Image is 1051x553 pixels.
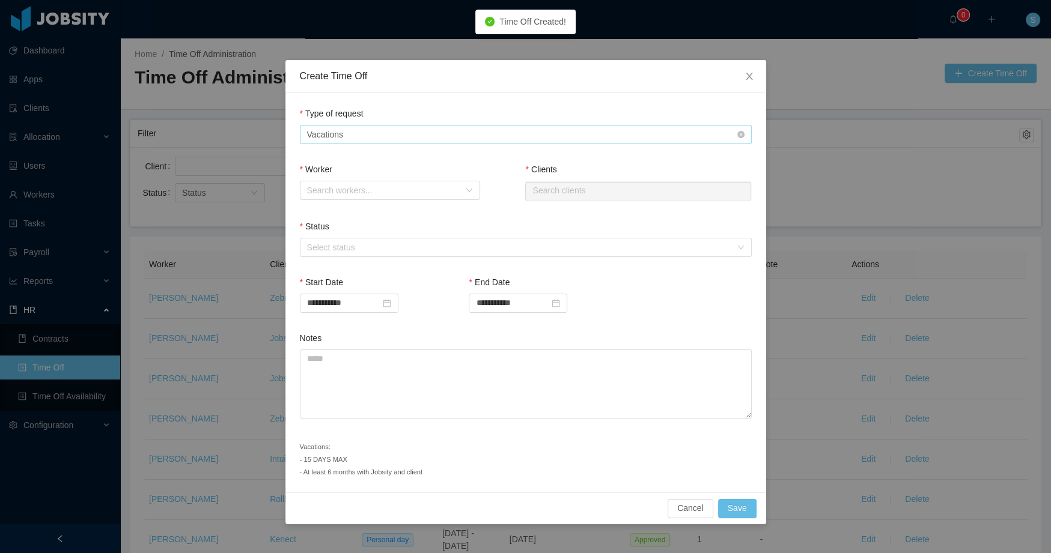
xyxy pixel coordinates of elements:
div: Vacations [307,125,343,144]
label: Notes [300,333,322,343]
i: icon: down [737,244,745,252]
i: icon: check-circle [485,17,495,26]
label: Start Date [300,277,343,287]
label: Type of request [300,109,364,118]
button: Save [718,499,757,518]
i: icon: calendar [552,299,560,307]
textarea: Notes [300,349,752,419]
button: Close [733,60,766,94]
i: icon: close [745,71,754,81]
button: Cancel [668,499,713,518]
span: Time Off Created! [499,17,565,26]
i: icon: calendar [383,299,391,307]
label: Status [300,222,329,231]
div: Search workers... [307,184,460,196]
div: Select status [307,241,731,253]
i: icon: down [466,187,473,195]
i: icon: close-circle [737,131,745,138]
small: Vacations: - 15 DAYS MAX - At least 6 months with Jobsity and client [300,443,423,476]
label: Worker [300,165,332,174]
div: Create Time Off [300,70,752,83]
label: Clients [525,165,556,174]
label: End Date [469,277,510,287]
